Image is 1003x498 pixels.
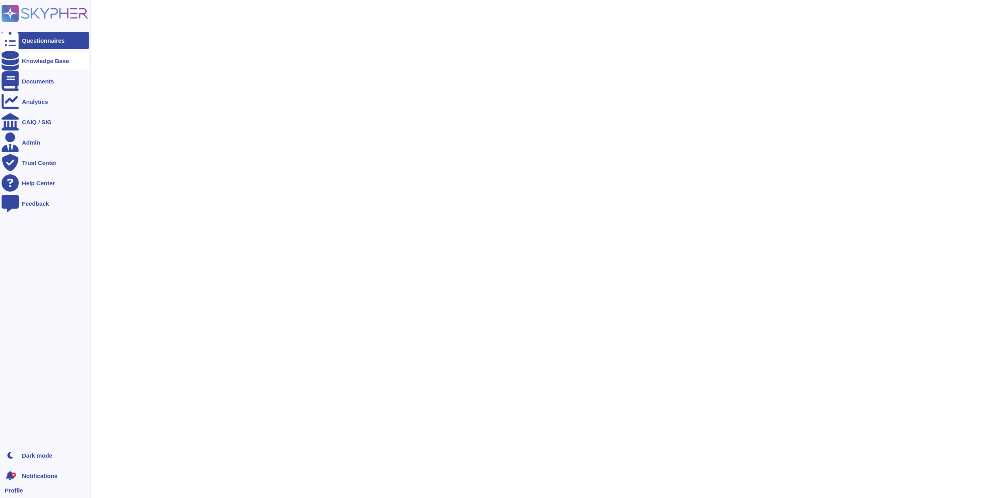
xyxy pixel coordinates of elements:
[22,180,55,186] div: Help Center
[22,201,49,206] div: Feedback
[22,119,52,125] div: CAIQ / SIG
[22,160,56,166] div: Trust Center
[11,473,16,477] div: 9+
[22,99,48,105] div: Analytics
[2,154,89,171] a: Trust Center
[2,52,89,69] a: Knowledge Base
[22,38,65,43] div: Questionnaires
[2,113,89,130] a: CAIQ / SIG
[2,174,89,192] a: Help Center
[22,58,69,64] div: Knowledge Base
[2,93,89,110] a: Analytics
[5,487,23,493] span: Profile
[22,473,58,479] span: Notifications
[2,72,89,90] a: Documents
[2,32,89,49] a: Questionnaires
[2,195,89,212] a: Feedback
[2,134,89,151] a: Admin
[22,453,53,458] div: Dark mode
[22,78,54,84] div: Documents
[22,139,40,145] div: Admin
